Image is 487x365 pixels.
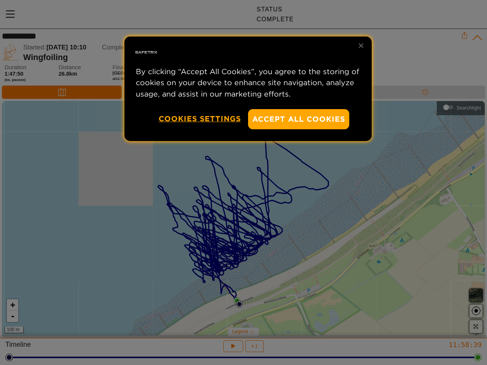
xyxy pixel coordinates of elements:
[136,66,360,100] p: By clicking “Accept All Cookies”, you agree to the storing of cookies on your device to enhance s...
[248,109,349,129] button: Accept All Cookies
[124,36,372,141] div: Privacy
[134,40,158,65] img: Safe Tracks
[353,37,369,54] button: Close
[159,109,241,129] button: Cookies Settings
